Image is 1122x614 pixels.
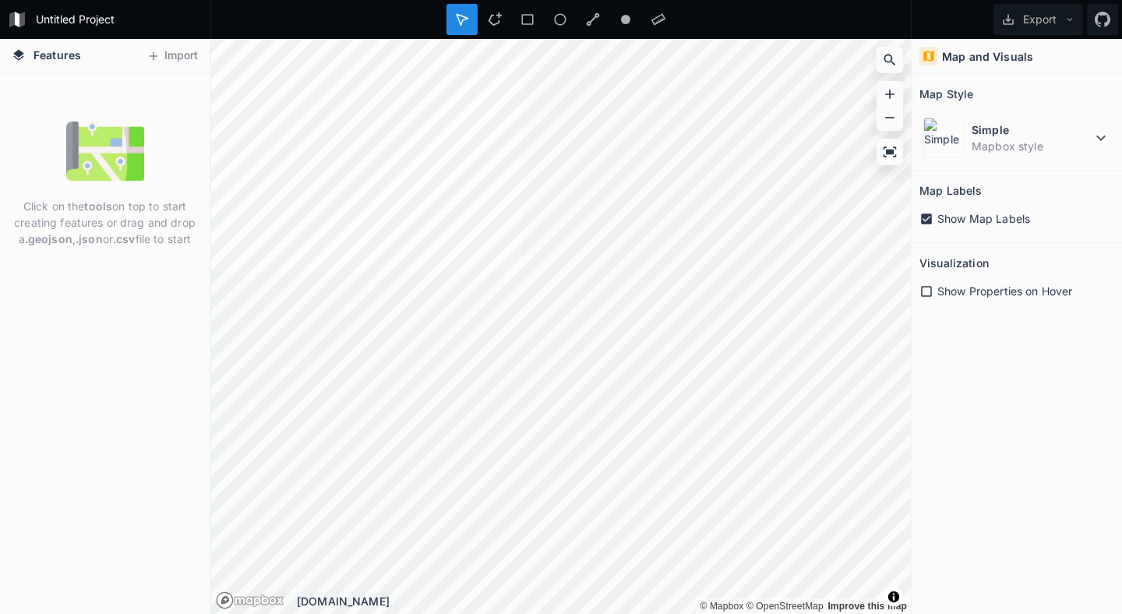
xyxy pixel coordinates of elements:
[34,47,81,63] span: Features
[113,232,136,245] strong: .csv
[216,591,284,609] a: Mapbox logo
[972,138,1092,154] dd: Mapbox style
[919,82,973,106] h2: Map Style
[76,232,103,245] strong: .json
[12,198,198,247] p: Click on the on top to start creating features or drag and drop a , or file to start
[919,251,989,275] h2: Visualization
[884,588,903,606] button: Toggle attribution
[889,588,898,605] span: Toggle attribution
[84,199,112,213] strong: tools
[993,4,1083,35] button: Export
[972,122,1092,138] dt: Simple
[937,283,1072,299] span: Show Properties on Hover
[942,48,1033,65] h4: Map and Visuals
[827,601,907,612] a: Map feedback
[66,112,144,190] img: empty
[216,591,234,609] a: Mapbox logo
[923,118,964,158] img: Simple
[937,210,1030,227] span: Show Map Labels
[919,178,982,203] h2: Map Labels
[746,601,824,612] a: OpenStreetMap
[25,232,72,245] strong: .geojson
[700,601,743,612] a: Mapbox
[139,44,206,69] button: Import
[297,593,911,609] div: [DOMAIN_NAME]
